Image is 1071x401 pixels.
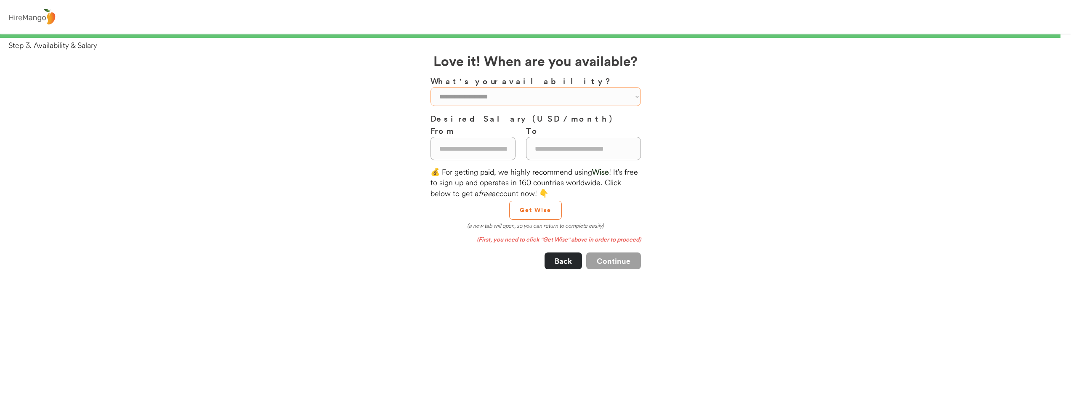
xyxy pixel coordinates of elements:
[431,112,641,125] h3: Desired Salary (USD / month)
[6,7,58,27] img: logo%20-%20hiremango%20gray.png
[526,125,641,137] h3: To
[509,201,562,220] button: Get Wise
[431,125,516,137] h3: From
[592,167,609,177] font: Wise
[478,189,492,198] em: free
[545,252,582,269] button: Back
[8,40,1071,50] div: Step 3. Availability & Salary
[2,34,1069,38] div: 99%
[477,235,641,244] em: (First, you need to click "Get Wise" above in order to proceed)
[467,222,604,229] em: (a new tab will open, so you can return to complete easily)
[431,75,641,87] h3: What's your availability?
[586,252,641,269] button: Continue
[433,50,638,71] h2: Love it! When are you available?
[431,167,641,199] div: 💰 For getting paid, we highly recommend using ! It's free to sign up and operates in 160 countrie...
